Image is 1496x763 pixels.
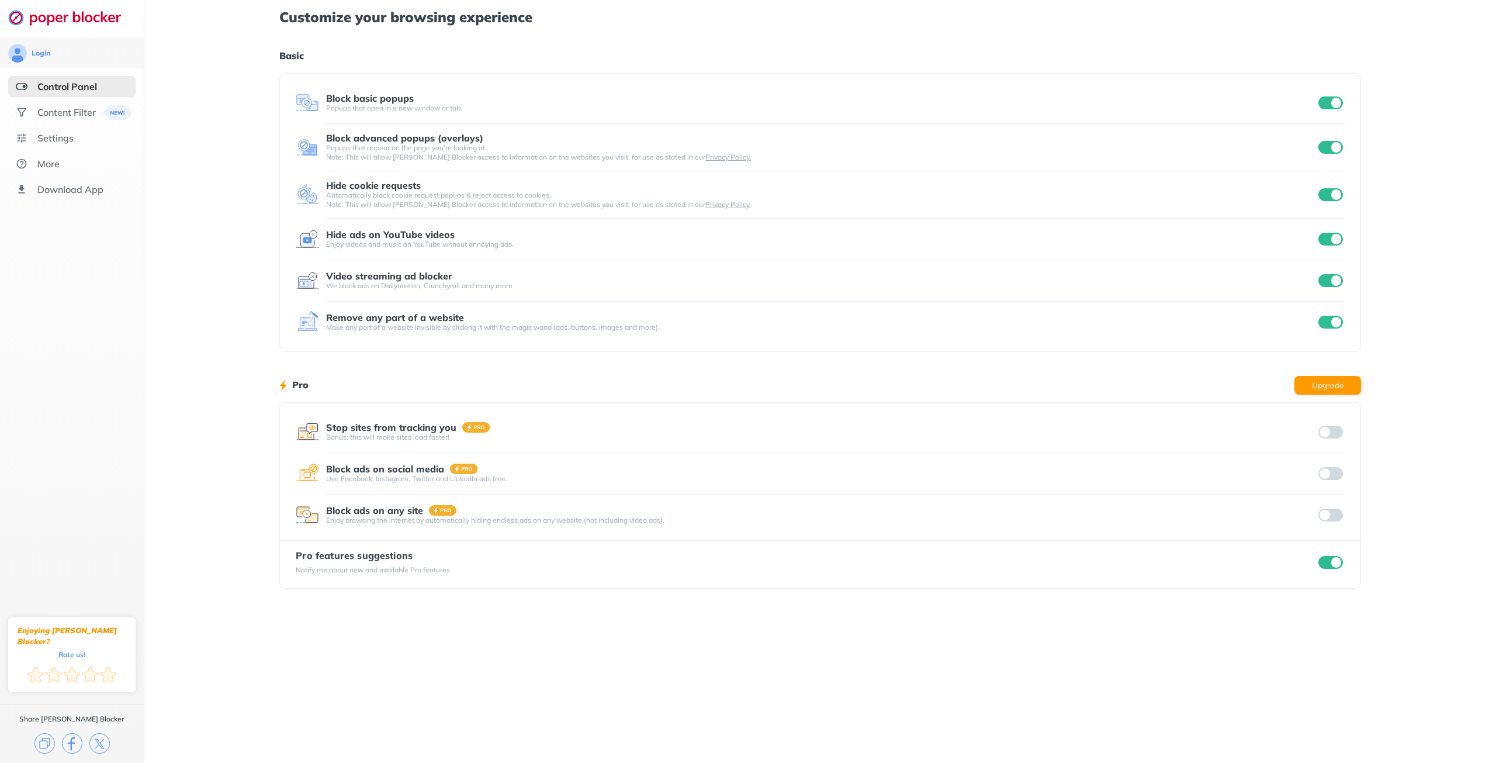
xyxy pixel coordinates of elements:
div: Video streaming ad blocker [326,271,452,281]
h1: Customize your browsing experience [279,9,1360,25]
img: menuBanner.svg [103,105,131,120]
a: Privacy Policy. [705,200,751,209]
img: feature icon [296,183,319,206]
div: Remove any part of a website [326,312,464,323]
div: Enjoy browsing the internet by automatically hiding endless ads on any website (not including vid... [326,516,1316,525]
div: Make any part of a website invisible by clicking it with the magic wand (ads, buttons, images and... [326,323,1316,332]
div: Pro features suggestions [296,550,450,561]
h1: Basic [279,48,1360,63]
div: Block ads on social media [326,464,444,474]
img: pro-badge.svg [450,464,478,474]
img: feature icon [296,462,319,485]
div: We block ads on Dailymotion, Crunchyroll and many more [326,281,1316,291]
img: feature icon [296,91,319,115]
div: Block basic popups [326,93,414,103]
img: feature icon [296,269,319,292]
img: facebook.svg [62,733,82,754]
div: Use Facebook, Instagram, Twitter and LinkedIn ads free. [326,474,1316,484]
img: social.svg [16,106,27,118]
img: settings.svg [16,132,27,144]
img: pro-badge.svg [429,505,457,516]
img: pro-badge.svg [462,422,490,433]
img: feature icon [296,310,319,334]
img: feature icon [296,227,319,251]
div: Download App [37,184,103,195]
img: feature icon [296,136,319,159]
img: feature icon [296,503,319,527]
div: Control Panel [37,81,97,92]
img: download-app.svg [16,184,27,195]
div: Block ads on any site [326,505,423,516]
img: features-selected.svg [16,81,27,92]
img: about.svg [16,158,27,170]
div: Block advanced popups (overlays) [326,133,483,143]
div: Login [32,49,50,58]
div: Popups that appear on the page you’re looking at. Note: This will allow [PERSON_NAME] Blocker acc... [326,143,1316,162]
div: Automatically block cookie request popups & reject access to cookies. Note: This will allow [PERS... [326,191,1316,209]
div: Share [PERSON_NAME] Blocker [19,714,124,724]
div: Rate us! [58,652,85,657]
img: logo-webpage.svg [8,9,134,26]
div: More [37,158,60,170]
img: avatar.svg [8,44,27,63]
div: Hide cookie requests [326,180,421,191]
img: x.svg [89,733,110,754]
img: lighting bolt [279,378,287,392]
img: copy.svg [34,733,55,754]
div: Enjoy videos and music on YouTube without annoying ads. [326,240,1316,249]
img: feature icon [296,420,319,444]
div: Enjoying [PERSON_NAME] Blocker? [18,625,126,647]
div: Popups that open in a new window or tab. [326,103,1316,113]
a: Privacy Policy. [705,153,751,161]
div: Hide ads on YouTube videos [326,229,455,240]
button: Upgrade [1294,376,1361,395]
div: Bonus: this will make sites load faster! [326,433,1316,442]
div: Settings [37,132,74,144]
div: Content Filter [37,106,96,118]
h1: Pro [292,377,309,392]
div: Notify me about new and available Pro features [296,565,450,575]
div: Stop sites from tracking you [326,422,456,433]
